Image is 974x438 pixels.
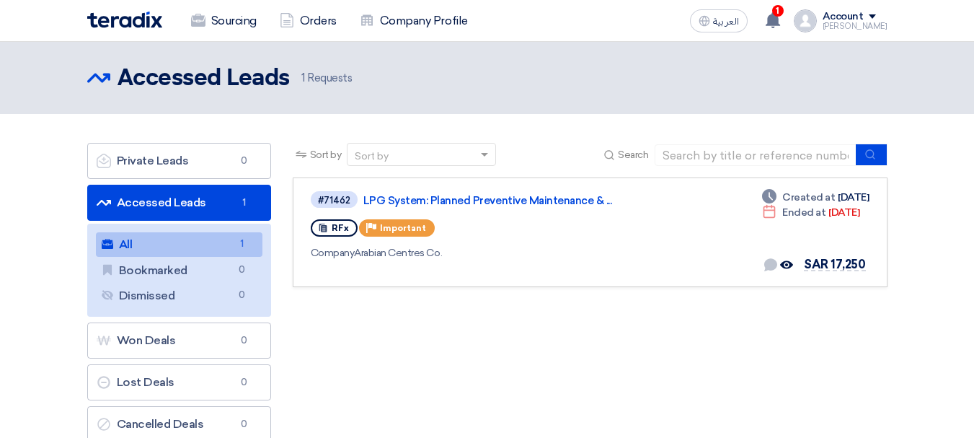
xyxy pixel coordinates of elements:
[311,245,727,260] div: Arabian Centres Co.
[655,144,856,166] input: Search by title or reference number
[301,70,353,87] span: Requests
[804,258,865,271] span: SAR 17,250
[332,223,349,233] span: RFx
[301,71,305,84] span: 1
[87,143,271,179] a: Private Leads0
[713,17,739,27] span: العربية
[236,196,253,210] span: 1
[762,190,869,205] div: [DATE]
[96,232,262,257] a: All
[380,223,426,233] span: Important
[618,147,648,162] span: Search
[236,417,253,432] span: 0
[363,194,724,207] a: LPG System: Planned Preventive Maintenance & ...
[180,5,268,37] a: Sourcing
[690,9,748,32] button: العربية
[782,190,835,205] span: Created at
[87,185,271,221] a: Accessed Leads1
[234,263,251,278] span: 0
[782,205,825,220] span: Ended at
[318,196,350,205] div: #71462
[234,288,251,303] span: 0
[87,323,271,359] a: Won Deals0
[236,333,253,348] span: 0
[794,9,817,32] img: profile_test.png
[118,64,290,93] h2: Accessed Leads
[87,12,162,28] img: Teradix logo
[236,375,253,390] span: 0
[234,237,251,252] span: 1
[823,22,887,30] div: [PERSON_NAME]
[348,5,479,37] a: Company Profile
[96,258,262,283] a: Bookmarked
[772,5,784,17] span: 1
[311,247,355,259] span: Company
[823,11,864,23] div: Account
[268,5,348,37] a: Orders
[355,149,389,164] div: Sort by
[96,284,262,308] a: Dismissed
[310,147,342,162] span: Sort by
[236,154,253,168] span: 0
[87,364,271,400] a: Lost Deals0
[762,205,859,220] div: [DATE]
